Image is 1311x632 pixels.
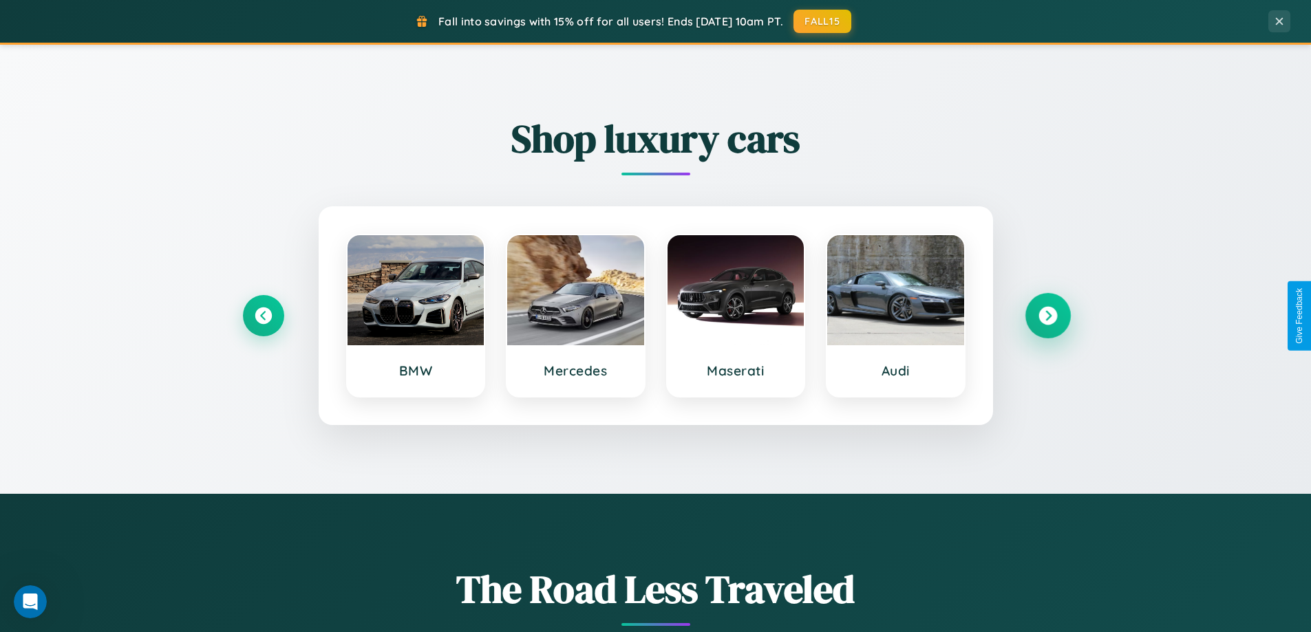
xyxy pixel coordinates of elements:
[14,585,47,618] iframe: Intercom live chat
[438,14,783,28] span: Fall into savings with 15% off for all users! Ends [DATE] 10am PT.
[521,362,630,379] h3: Mercedes
[243,112,1069,165] h2: Shop luxury cars
[243,563,1069,615] h1: The Road Less Traveled
[361,362,471,379] h3: BMW
[681,362,791,379] h3: Maserati
[793,10,851,33] button: FALL15
[1294,288,1304,344] div: Give Feedback
[841,362,950,379] h3: Audi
